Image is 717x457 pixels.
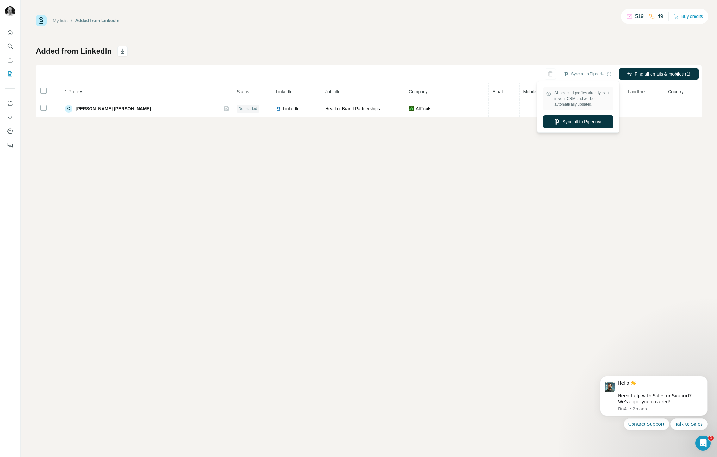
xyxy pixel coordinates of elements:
[5,40,15,52] button: Search
[619,68,699,80] button: Find all emails & mobiles (1)
[658,13,663,20] p: 49
[409,106,414,111] img: company-logo
[5,27,15,38] button: Quick start
[5,139,15,151] button: Feedback
[36,15,47,26] img: Surfe Logo
[276,106,281,111] img: LinkedIn logo
[325,106,380,111] span: Head of Brand Partnerships
[628,89,645,94] span: Landline
[543,115,613,128] button: Sync all to Pipedrive
[5,98,15,109] button: Use Surfe on LinkedIn
[523,89,536,94] span: Mobile
[708,436,714,441] span: 1
[76,106,151,112] span: [PERSON_NAME] [PERSON_NAME]
[695,436,711,451] iframe: Intercom live chat
[237,89,249,94] span: Status
[65,89,83,94] span: 1 Profiles
[75,17,120,24] div: Added from LinkedIn
[668,89,683,94] span: Country
[36,46,112,56] h1: Added from LinkedIn
[559,69,616,79] button: Sync all to Pipedrive (1)
[5,68,15,80] button: My lists
[71,17,72,24] li: /
[492,89,503,94] span: Email
[674,12,703,21] button: Buy credits
[635,13,644,20] p: 519
[5,125,15,137] button: Dashboard
[276,89,293,94] span: LinkedIn
[416,106,431,112] span: AllTrails
[239,106,257,112] span: Not started
[5,54,15,66] button: Enrich CSV
[409,89,428,94] span: Company
[635,71,690,77] span: Find all emails & mobiles (1)
[590,368,717,454] iframe: Intercom notifications message
[283,106,300,112] span: LinkedIn
[554,90,610,107] span: All selected profiles already exist in your CRM and will be automatically updated.
[325,89,340,94] span: Job title
[5,112,15,123] button: Use Surfe API
[65,105,72,113] div: C
[53,18,68,23] a: My lists
[5,6,15,16] img: Avatar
